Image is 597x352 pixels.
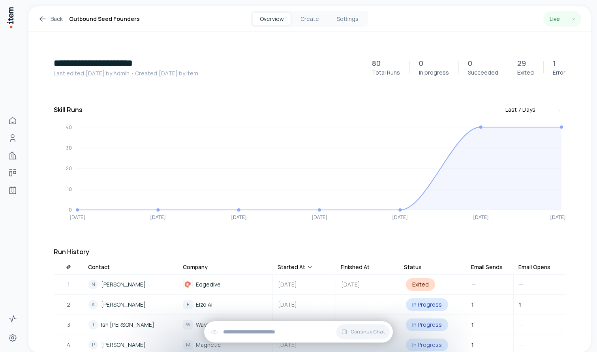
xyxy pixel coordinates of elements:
p: Succeeded [468,69,498,77]
tspan: [DATE] [231,214,247,221]
tspan: 10 [67,186,72,193]
span: 1 [519,301,521,308]
h3: Skill Runs [54,105,83,114]
a: EdgediveEdgedive [178,275,272,294]
span: Continue Chat [351,329,385,335]
img: Item Brain Logo [6,6,14,29]
p: In progress [419,69,449,77]
div: Email Sends [471,263,503,271]
tspan: 30 [66,144,72,151]
a: Deals [5,165,21,181]
h1: Outbound Seed Founders [69,14,140,24]
div: # [66,263,71,271]
span: 1 [471,321,474,328]
button: Create [291,13,329,25]
a: Companies [5,148,21,163]
p: Last edited: [DATE] by Admin ・Created: [DATE] by Item [54,69,362,77]
img: Edgedive [183,280,193,289]
p: Exited [517,69,534,77]
tspan: [DATE] [312,214,327,221]
span: 1 [471,341,474,348]
tspan: [DATE] [150,214,166,221]
tspan: [DATE] [473,214,489,221]
div: In Progress [406,298,448,311]
a: EElzo Ai [178,295,272,314]
div: Finished At [341,263,370,271]
span: 3 [67,320,70,329]
div: I [88,320,98,330]
span: — [519,281,523,288]
span: [PERSON_NAME] [101,341,146,349]
span: — [519,321,523,328]
button: Continue Chat [336,324,390,339]
p: 1 [553,58,556,69]
p: 29 [517,58,526,69]
p: Total Runs [372,69,400,77]
a: WWayside [178,315,272,334]
div: Status [404,263,422,271]
span: — [471,281,476,288]
a: Activity [5,311,21,327]
span: 1 [68,280,70,289]
span: [PERSON_NAME] [101,300,146,309]
div: P [88,340,98,350]
a: Back [38,14,63,24]
tspan: [DATE] [392,214,408,221]
h3: Run History [54,247,565,257]
a: Agents [5,182,21,198]
p: 80 [372,58,381,69]
tspan: 20 [66,165,72,172]
span: Ish [PERSON_NAME] [101,320,154,329]
div: In Progress [406,318,448,331]
div: Contact [88,263,110,271]
div: N [88,280,98,289]
a: IIsh [PERSON_NAME] [84,315,177,334]
a: Settings [5,330,21,346]
div: E [183,300,193,309]
tspan: 0 [69,206,72,213]
a: Home [5,113,21,129]
div: W [183,320,193,330]
tspan: [DATE] [69,214,85,221]
a: People [5,130,21,146]
div: Exited [406,278,435,291]
div: In Progress [406,339,448,351]
p: Error [553,69,565,77]
p: 0 [468,58,472,69]
span: [PERSON_NAME] [101,280,146,289]
span: Magnetic [196,341,221,349]
div: M [183,340,193,350]
button: Overview [253,13,291,25]
span: Edgedive [196,280,221,289]
a: A[PERSON_NAME] [84,295,177,314]
div: A [88,300,98,309]
div: Email Opens [518,263,550,271]
div: Started At [278,263,313,271]
span: 4 [67,341,70,349]
span: 1 [471,301,474,308]
span: Wayside [196,320,218,329]
div: Continue Chat [204,321,393,343]
a: N[PERSON_NAME] [84,275,177,294]
span: — [519,341,523,348]
div: Company [183,263,208,271]
span: Elzo Ai [196,300,212,309]
span: 2 [67,300,70,309]
tspan: [DATE] [550,214,566,221]
button: Settings [329,13,366,25]
p: 0 [419,58,423,69]
button: Last 7 Days [502,103,565,117]
tspan: 40 [66,124,72,131]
